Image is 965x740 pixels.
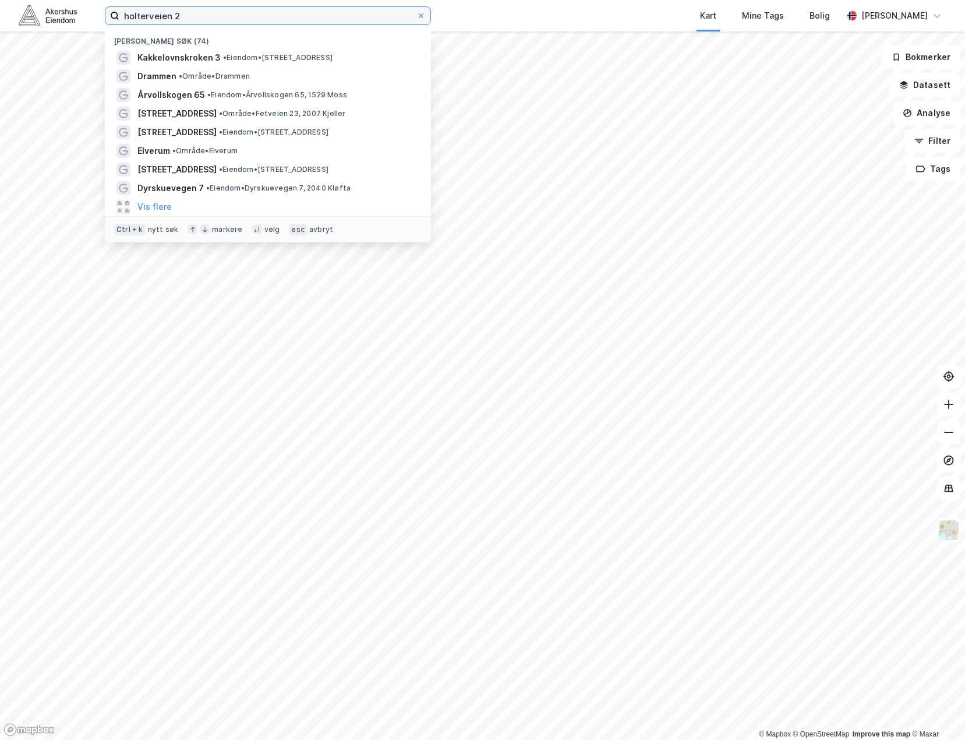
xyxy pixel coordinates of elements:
[309,225,333,234] div: avbryt
[223,53,227,62] span: •
[114,224,146,235] div: Ctrl + k
[810,9,830,23] div: Bolig
[137,163,217,177] span: [STREET_ADDRESS]
[105,27,431,48] div: [PERSON_NAME] søk (74)
[179,72,182,80] span: •
[3,723,55,737] a: Mapbox homepage
[137,181,204,195] span: Dyrskuevegen 7
[223,53,333,62] span: Eiendom • [STREET_ADDRESS]
[206,184,210,192] span: •
[853,730,910,738] a: Improve this map
[137,200,172,214] button: Vis flere
[219,165,222,174] span: •
[137,107,217,121] span: [STREET_ADDRESS]
[219,128,328,137] span: Eiendom • [STREET_ADDRESS]
[700,9,716,23] div: Kart
[793,730,850,738] a: OpenStreetMap
[219,109,222,118] span: •
[206,184,351,193] span: Eiendom • Dyrskuevegen 7, 2040 Kløfta
[137,125,217,139] span: [STREET_ADDRESS]
[861,9,928,23] div: [PERSON_NAME]
[137,69,176,83] span: Drammen
[742,9,784,23] div: Mine Tags
[759,730,791,738] a: Mapbox
[137,88,205,102] span: Årvollskogen 65
[264,225,280,234] div: velg
[207,90,211,99] span: •
[219,128,222,136] span: •
[19,5,77,26] img: akershus-eiendom-logo.9091f326c980b4bce74ccdd9f866810c.svg
[219,109,346,118] span: Område • Fetveien 23, 2007 Kjeller
[179,72,250,81] span: Område • Drammen
[212,225,242,234] div: markere
[882,45,960,69] button: Bokmerker
[137,144,170,158] span: Elverum
[172,146,238,156] span: Område • Elverum
[904,129,960,153] button: Filter
[137,51,221,65] span: Kakkelovnskroken 3
[207,90,347,100] span: Eiendom • Årvollskogen 65, 1529 Moss
[172,146,176,155] span: •
[148,225,179,234] div: nytt søk
[907,684,965,740] div: Kontrollprogram for chat
[906,157,960,181] button: Tags
[893,101,960,125] button: Analyse
[889,73,960,97] button: Datasett
[119,7,416,24] input: Søk på adresse, matrikkel, gårdeiere, leietakere eller personer
[938,519,960,541] img: Z
[907,684,965,740] iframe: Chat Widget
[289,224,307,235] div: esc
[219,165,328,174] span: Eiendom • [STREET_ADDRESS]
